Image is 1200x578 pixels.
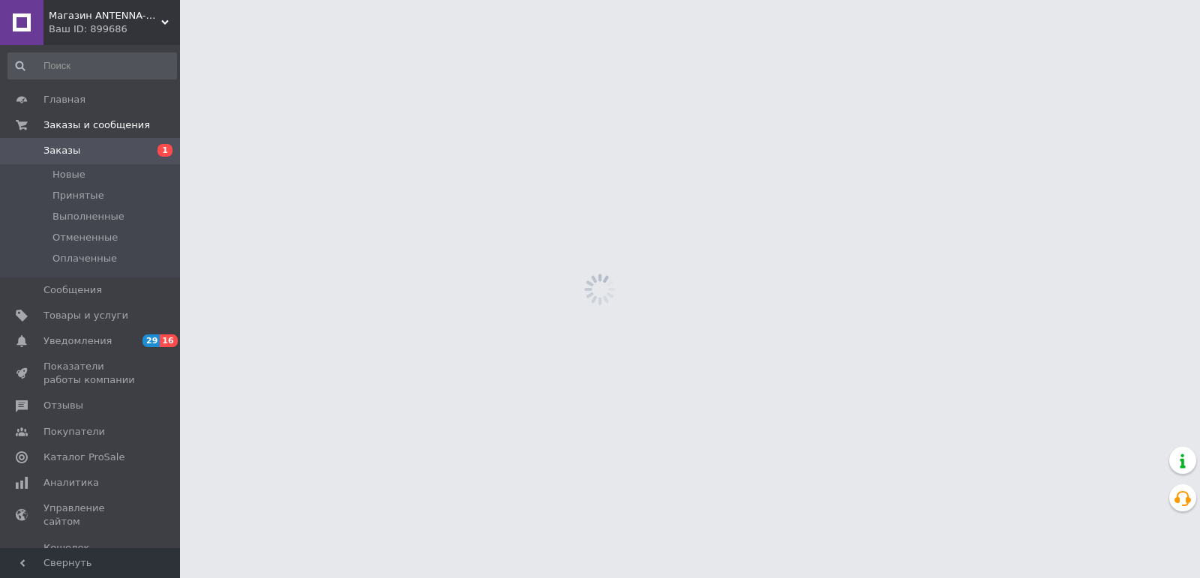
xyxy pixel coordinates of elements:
[43,93,85,106] span: Главная
[43,118,150,132] span: Заказы и сообщения
[43,399,83,412] span: Отзывы
[43,144,80,157] span: Заказы
[52,210,124,223] span: Выполненные
[43,360,139,387] span: Показатели работы компании
[52,168,85,181] span: Новые
[160,334,177,347] span: 16
[49,22,180,36] div: Ваш ID: 899686
[43,502,139,529] span: Управление сайтом
[52,231,118,244] span: Отмененные
[43,283,102,297] span: Сообщения
[52,252,117,265] span: Оплаченные
[142,334,160,347] span: 29
[43,425,105,439] span: Покупатели
[43,451,124,464] span: Каталог ProSale
[43,541,139,568] span: Кошелек компании
[157,144,172,157] span: 1
[52,189,104,202] span: Принятые
[43,309,128,322] span: Товары и услуги
[49,9,161,22] span: Магазин ANTENNA-MARKET
[43,334,112,348] span: Уведомления
[7,52,177,79] input: Поиск
[43,476,99,490] span: Аналитика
